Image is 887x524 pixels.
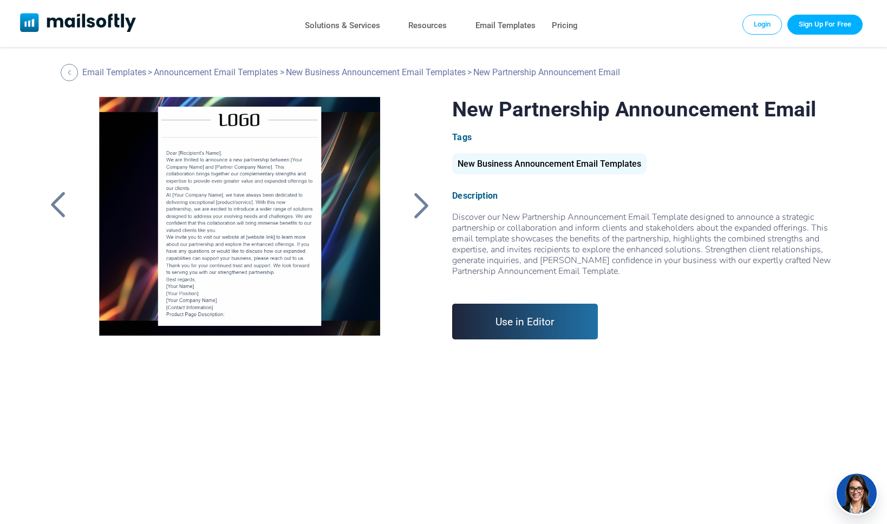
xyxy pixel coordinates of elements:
[408,191,435,219] a: Back
[452,211,843,287] span: Discover our New Partnership Announcement Email Template designed to announce a strategic partner...
[452,97,843,121] h1: New Partnership Announcement Email
[452,191,843,201] div: Description
[452,163,647,168] a: New Business Announcement Email Templates
[83,97,396,368] a: New Partnership Announcement Email
[154,67,278,77] a: Announcement Email Templates
[452,132,843,142] div: Tags
[286,67,466,77] a: New Business Announcement Email Templates
[20,13,136,34] a: Mailsoftly
[475,18,536,34] a: Email Templates
[305,18,380,34] a: Solutions & Services
[61,64,81,81] a: Back
[452,304,598,339] a: Use in Editor
[82,67,146,77] a: Email Templates
[44,191,71,219] a: Back
[452,153,647,174] div: New Business Announcement Email Templates
[742,15,782,34] a: Login
[408,18,447,34] a: Resources
[552,18,578,34] a: Pricing
[787,15,863,34] a: Trial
